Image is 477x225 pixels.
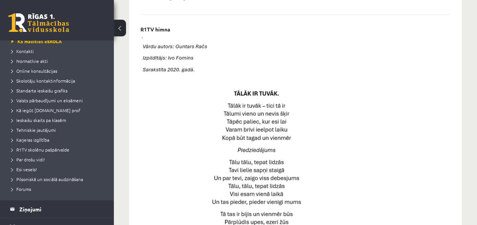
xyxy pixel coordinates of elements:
span: Kontakti [11,48,34,54]
a: Kontakti [11,48,106,55]
span: Kā mācīties eSKOLĀ [11,38,62,44]
span: Pilsoniskā un sociālā audzināšana [11,176,83,182]
a: Karjeras izglītība [11,136,106,143]
a: R1TV skolēnu pašpārvalde [11,146,106,153]
span: Karjeras izglītība [11,137,49,143]
a: Kā iegūt [DOMAIN_NAME] prof [11,107,106,114]
span: Valsts pārbaudījumi un eksāmeni [11,97,83,103]
a: Online konsultācijas [11,67,106,74]
span: Standarta ieskaišu grafiks [11,87,68,94]
span: Par drošu vidi! [11,156,45,162]
span: Forums [11,186,31,192]
a: Rīgas 1. Tālmācības vidusskola [8,13,69,32]
a: Tehniskie jautājumi [11,127,106,133]
a: Standarta ieskaišu grafiks [11,87,106,94]
a: Esi vesels! [11,166,106,173]
span: Esi vesels! [11,166,37,172]
a: Ieskaišu skaits pa klasēm [11,117,106,123]
span: Kā iegūt [DOMAIN_NAME] prof [11,107,80,113]
a: Kā mācīties eSKOLĀ [11,38,106,45]
span: Online konsultācijas [11,68,57,74]
legend: Ziņojumi [19,200,104,218]
span: Normatīvie akti [11,58,48,64]
a: Par drošu vidi! [11,156,106,163]
a: Skolotāju kontaktinformācija [11,77,106,84]
a: Ziņojumi [10,200,104,218]
a: Forums [11,186,106,192]
span: R1TV skolēnu pašpārvalde [11,147,69,153]
a: Pilsoniskā un sociālā audzināšana [11,176,106,183]
span: Tehniskie jautājumi [11,127,56,133]
p: R1TV himna [140,26,170,33]
span: Ieskaišu skaits pa klasēm [11,117,66,123]
span: Skolotāju kontaktinformācija [11,78,75,84]
a: Normatīvie akti [11,58,106,64]
a: Valsts pārbaudījumi un eksāmeni [11,97,106,104]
